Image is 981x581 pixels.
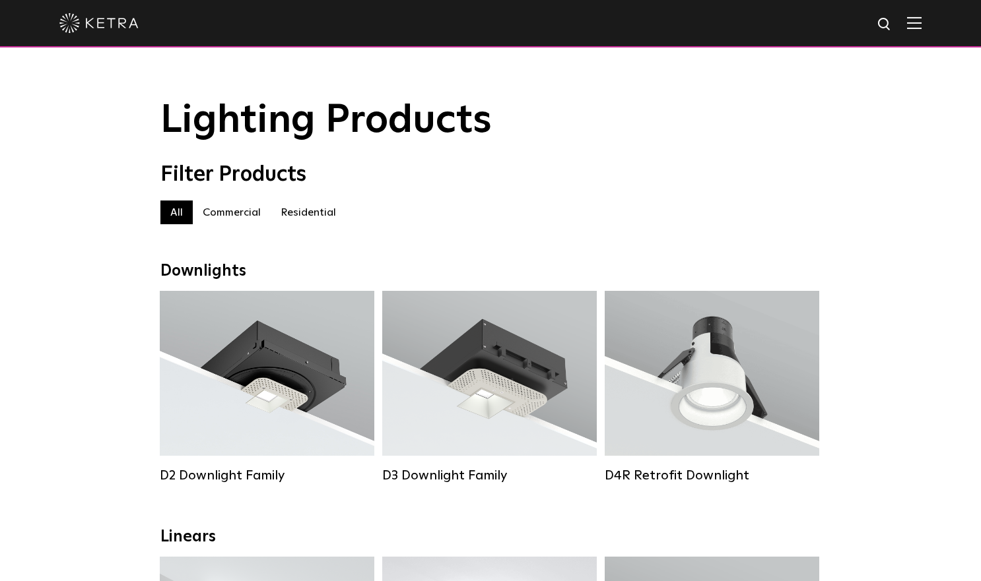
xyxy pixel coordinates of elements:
img: search icon [877,16,893,33]
label: Commercial [193,200,271,224]
img: ketra-logo-2019-white [59,13,139,33]
div: D4R Retrofit Downlight [605,468,819,483]
label: All [160,200,193,224]
a: D2 Downlight Family Lumen Output:1200Colors:White / Black / Gloss Black / Silver / Bronze / Silve... [160,291,374,483]
label: Residential [271,200,346,224]
div: Linears [160,528,821,547]
div: Filter Products [160,162,821,187]
div: Downlights [160,262,821,281]
span: Lighting Products [160,101,492,140]
a: D3 Downlight Family Lumen Output:700 / 900 / 1100Colors:White / Black / Silver / Bronze / Paintab... [382,291,597,483]
a: D4R Retrofit Downlight Lumen Output:800Colors:White / BlackBeam Angles:15° / 25° / 40° / 60°Watta... [605,291,819,483]
img: Hamburger%20Nav.svg [907,16,922,29]
div: D2 Downlight Family [160,468,374,483]
div: D3 Downlight Family [382,468,597,483]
